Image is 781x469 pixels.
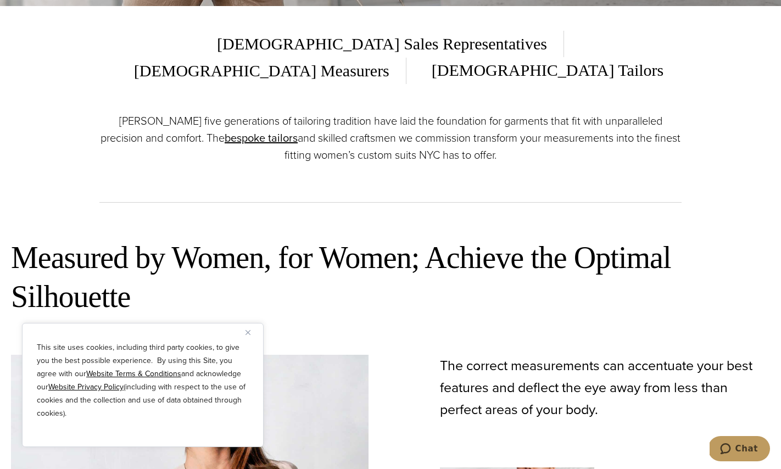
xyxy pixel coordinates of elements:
[118,58,406,84] span: [DEMOGRAPHIC_DATA] Measurers
[217,31,564,57] span: [DEMOGRAPHIC_DATA] Sales Representatives
[710,436,770,464] iframe: Opens a widget where you can chat to one of our agents
[48,381,124,393] a: Website Privacy Policy
[246,326,259,339] button: Close
[225,130,298,146] a: bespoke tailors
[440,355,770,421] p: The correct measurements can accentuate your best features and deflect the eye away from less tha...
[246,330,250,335] img: Close
[11,238,770,316] h2: Measured by Women, for Women; Achieve the Optimal Silhouette
[415,57,663,84] span: [DEMOGRAPHIC_DATA] Tailors
[37,341,249,420] p: This site uses cookies, including third party cookies, to give you the best possible experience. ...
[99,113,682,164] p: [PERSON_NAME] five generations of tailoring tradition have laid the foundation for garments that ...
[86,368,181,379] a: Website Terms & Conditions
